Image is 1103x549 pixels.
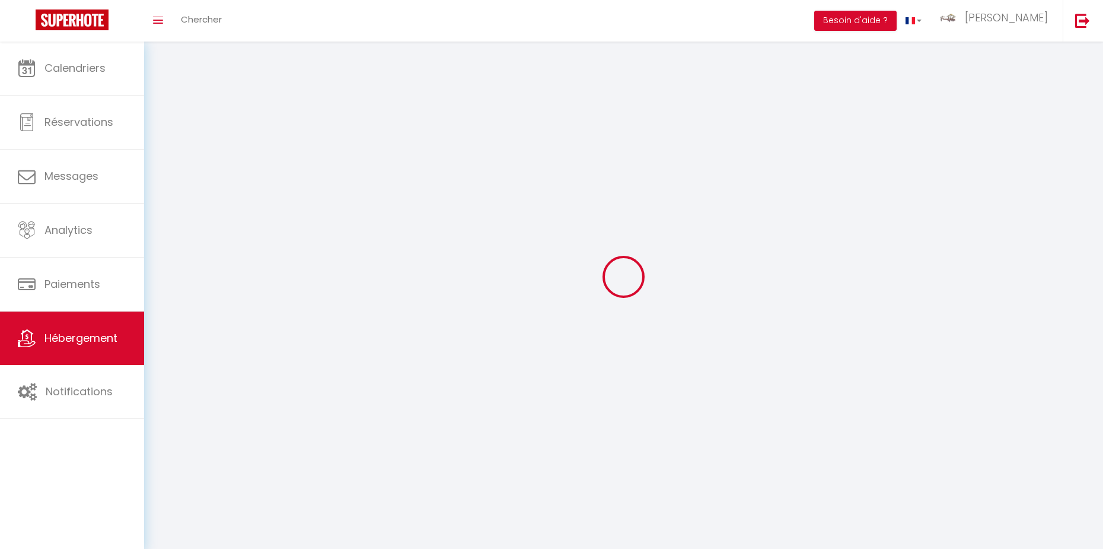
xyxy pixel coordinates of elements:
[44,169,98,183] span: Messages
[965,10,1048,25] span: [PERSON_NAME]
[44,223,93,237] span: Analytics
[181,13,222,26] span: Chercher
[44,61,106,75] span: Calendriers
[939,13,957,23] img: ...
[1075,13,1090,28] img: logout
[814,11,897,31] button: Besoin d'aide ?
[46,384,113,399] span: Notifications
[44,277,100,291] span: Paiements
[44,115,113,129] span: Réservations
[36,9,109,30] img: Super Booking
[44,331,117,345] span: Hébergement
